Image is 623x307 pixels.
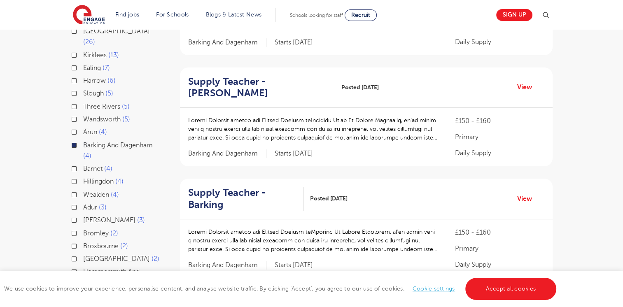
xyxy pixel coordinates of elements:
[83,165,103,172] span: Barnet
[120,242,128,250] span: 2
[83,128,97,136] span: Arun
[83,178,114,185] span: Hillingdon
[103,64,110,72] span: 7
[188,38,266,47] span: Barking And Dagenham
[188,76,336,100] a: Supply Teacher - [PERSON_NAME]
[83,242,119,250] span: Broxbourne
[4,286,558,292] span: We use cookies to improve your experience, personalise content, and analyse website traffic. By c...
[275,38,313,47] p: Starts [DATE]
[351,12,370,18] span: Recruit
[188,228,439,254] p: Loremi Dolorsit ametco adi Elitsed Doeiusm teMporinc Ut Labore Etdolorem, al’en admin veni q nost...
[115,12,140,18] a: Find jobs
[455,132,544,142] p: Primary
[152,255,159,263] span: 2
[455,228,544,237] p: £150 - £160
[83,64,101,72] span: Ealing
[83,230,109,237] span: Bromley
[83,64,89,70] input: Ealing 7
[83,51,107,59] span: Kirklees
[341,83,379,92] span: Posted [DATE]
[188,149,266,158] span: Barking And Dagenham
[107,77,116,84] span: 6
[115,178,124,185] span: 4
[83,204,97,211] span: Adur
[83,116,121,123] span: Wandsworth
[345,9,377,21] a: Recruit
[455,37,544,47] p: Daily Supply
[455,260,544,270] p: Daily Supply
[83,103,89,108] input: Three Rivers 5
[83,142,153,149] span: Barking And Dagenham
[83,165,89,170] input: Barnet 4
[83,142,89,147] input: Barking And Dagenham 4
[188,76,329,100] h2: Supply Teacher - [PERSON_NAME]
[275,149,313,158] p: Starts [DATE]
[83,204,89,209] input: Adur 3
[83,28,89,33] input: [GEOGRAPHIC_DATA] 26
[83,191,109,198] span: Wealden
[108,51,119,59] span: 13
[517,82,538,93] a: View
[275,261,313,270] p: Starts [DATE]
[83,28,150,35] span: [GEOGRAPHIC_DATA]
[83,230,89,235] input: Bromley 2
[83,268,140,286] span: Hammersmith And Fulham
[83,255,89,260] input: [GEOGRAPHIC_DATA] 2
[188,116,439,142] p: Loremi Dolorsit ametco adi Elitsed Doeiusm te​Incididu Utlab Et Dolore Magnaaliq, en’ad minim ven...
[188,187,297,211] h2: Supply Teacher - Barking
[122,103,130,110] span: 5
[83,128,89,134] input: Arun 4
[188,261,266,270] span: Barking And Dagenham
[83,77,106,84] span: Harrow
[496,9,532,21] a: Sign up
[83,51,89,57] input: Kirklees 13
[99,128,107,136] span: 4
[105,90,113,97] span: 5
[137,216,145,224] span: 3
[83,152,91,160] span: 4
[290,12,343,18] span: Schools looking for staff
[122,116,130,123] span: 5
[83,216,89,222] input: [PERSON_NAME] 3
[413,286,455,292] a: Cookie settings
[310,194,348,203] span: Posted [DATE]
[83,255,150,263] span: [GEOGRAPHIC_DATA]
[188,187,304,211] a: Supply Teacher - Barking
[83,77,89,82] input: Harrow 6
[156,12,189,18] a: For Schools
[83,90,104,97] span: Slough
[83,103,120,110] span: Three Rivers
[465,278,557,300] a: Accept all cookies
[104,165,112,172] span: 4
[99,204,107,211] span: 3
[206,12,262,18] a: Blogs & Latest News
[110,230,118,237] span: 2
[83,178,89,183] input: Hillingdon 4
[83,116,89,121] input: Wandsworth 5
[83,38,95,46] span: 26
[83,268,89,273] input: Hammersmith And Fulham 2
[455,148,544,158] p: Daily Supply
[83,90,89,95] input: Slough 5
[73,5,105,26] img: Engage Education
[83,191,89,196] input: Wealden 4
[83,216,135,224] span: [PERSON_NAME]
[455,244,544,254] p: Primary
[517,193,538,204] a: View
[455,116,544,126] p: £150 - £160
[111,191,119,198] span: 4
[83,242,89,248] input: Broxbourne 2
